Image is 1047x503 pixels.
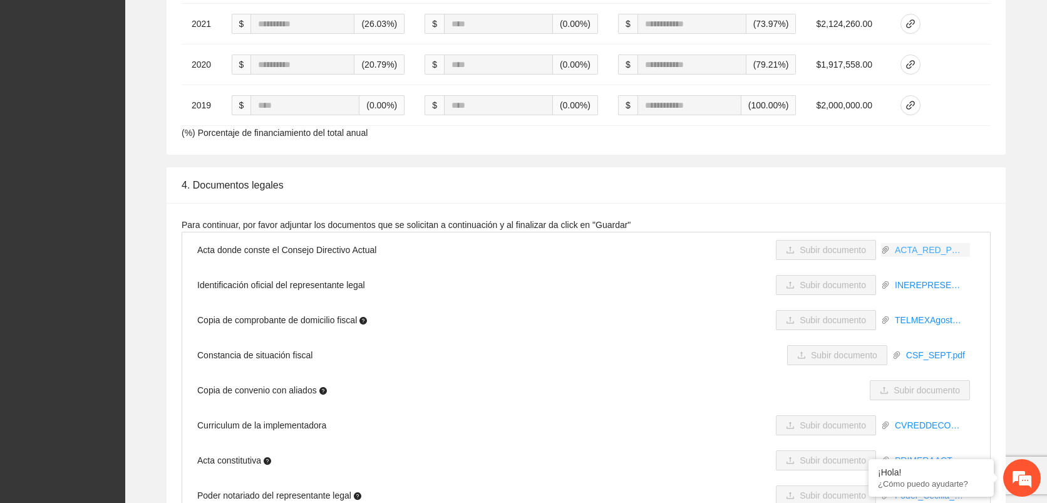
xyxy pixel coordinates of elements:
div: ¡Hola! [878,467,984,477]
span: (0.00%) [553,14,598,34]
span: $ [425,95,444,115]
span: uploadSubir documento [776,245,876,255]
span: paper-clip [881,316,890,324]
span: (79.21%) [746,54,797,75]
div: Chatee con nosotros ahora [65,64,210,80]
button: uploadSubir documento [776,240,876,260]
button: uploadSubir documento [776,310,876,330]
span: Para continuar, por favor adjuntar los documentos que se solicitan a continuación y al finalizar ... [182,220,631,230]
span: Copia de comprobante de domicilio fiscal [197,313,367,327]
span: (73.97%) [746,14,797,34]
span: uploadSubir documento [776,315,876,325]
a: INEREPRESENTANTERED.pdf [890,278,970,292]
a: CVREDDECOHESION.pdf [890,418,970,432]
td: 2019 [182,85,222,126]
button: uploadSubir documento [776,450,876,470]
li: Identificación oficial del representante legal [182,267,990,303]
span: $ [232,14,251,34]
span: $ [425,14,444,34]
td: $2,000,000.00 [806,85,890,126]
button: uploadSubir documento [776,275,876,295]
span: uploadSubir documento [870,385,970,395]
button: link [900,54,921,75]
textarea: Escriba su mensaje y pulse “Intro” [6,342,239,386]
a: ACTA_RED_PROTOCOLIZACION_2025.pdf [890,243,970,257]
span: link [901,60,920,70]
button: uploadSubir documento [787,345,887,365]
span: question-circle [359,317,367,324]
p: ¿Cómo puedo ayudarte? [878,479,984,489]
span: uploadSubir documento [776,420,876,430]
span: paper-clip [881,281,890,289]
td: 2021 [182,4,222,44]
div: 4. Documentos legales [182,167,991,203]
span: (100.00%) [741,95,797,115]
span: question-circle [354,492,361,500]
span: paper-clip [881,421,890,430]
span: (0.00%) [359,95,405,115]
span: Copia de convenio con aliados [197,383,327,397]
span: uploadSubir documento [787,350,887,360]
span: paper-clip [881,456,890,465]
button: link [900,95,921,115]
span: uploadSubir documento [776,490,876,500]
span: (20.79%) [354,54,405,75]
span: uploadSubir documento [776,280,876,290]
span: link [901,19,920,29]
span: (26.03%) [354,14,405,34]
span: (0.00%) [553,54,598,75]
span: $ [618,54,637,75]
a: CSF_SEPT.pdf [901,348,970,362]
td: 2020 [182,44,222,85]
span: (0.00%) [553,95,598,115]
button: uploadSubir documento [870,380,970,400]
span: question-circle [319,387,327,395]
span: $ [618,14,637,34]
li: Acta donde conste el Consejo Directivo Actual [182,232,990,267]
span: $ [618,95,637,115]
span: paper-clip [881,246,890,254]
span: $ [425,54,444,75]
li: Curriculum de la implementadora [182,408,990,443]
li: Constancia de situación fiscal [182,338,990,373]
span: $ [232,54,251,75]
td: $2,124,260.00 [806,4,890,44]
div: Minimizar ventana de chat en vivo [205,6,235,36]
td: $1,917,558.00 [806,44,890,85]
span: Poder notariado del representante legal [197,489,361,502]
a: TELMEXAgosto2025.pdf [890,313,970,327]
span: Estamos en línea. [73,167,173,294]
button: uploadSubir documento [776,415,876,435]
span: question-circle [264,457,271,465]
span: $ [232,95,251,115]
button: link [900,14,921,34]
span: paper-clip [892,351,901,360]
a: PRIMERAACTACONSTITUTIVA[DATE].pdf [890,454,970,467]
span: Acta constitutiva [197,454,271,467]
span: uploadSubir documento [776,455,876,465]
span: link [901,100,920,110]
